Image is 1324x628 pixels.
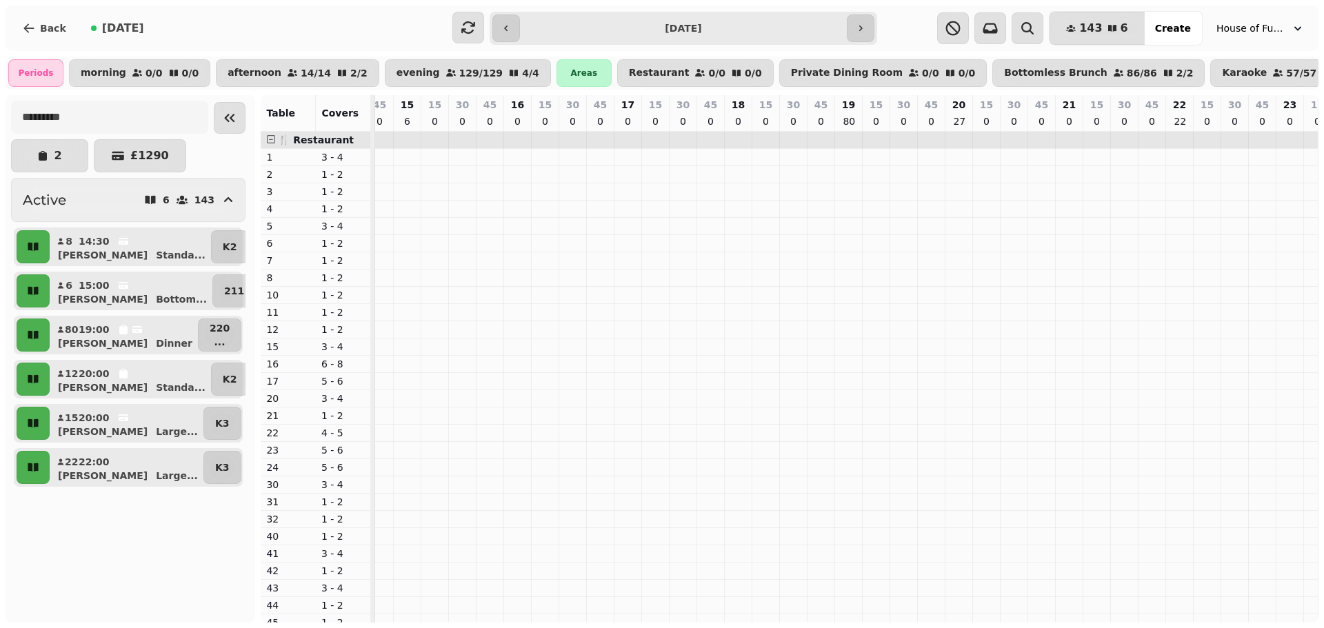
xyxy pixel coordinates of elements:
p: 220 [210,321,230,335]
p: 45 [704,98,717,112]
p: 0 [1256,114,1267,128]
p: ... [210,335,230,349]
p: 22 [266,426,310,440]
button: 8019:00[PERSON_NAME]Dinner [52,318,195,352]
p: 15:00 [79,278,110,292]
p: 30 [1007,98,1021,112]
p: 5 [266,219,310,233]
p: 6 [401,114,412,128]
p: 0 [457,114,468,128]
p: 15 [401,98,414,112]
p: 15 [870,98,883,112]
p: 1 - 2 [321,598,365,612]
p: 17 [621,98,634,112]
p: 8 [65,234,73,248]
p: 5 - 6 [321,443,365,457]
p: 45 [483,98,496,112]
p: [PERSON_NAME] [58,381,148,394]
p: 0 [898,114,909,128]
p: 22 [1173,98,1186,112]
button: 1220:00[PERSON_NAME]Standa... [52,363,208,396]
p: 1 - 2 [321,202,365,216]
p: 0 / 0 [708,68,725,78]
p: 1 - 2 [321,185,365,199]
p: 0 [1036,114,1047,128]
p: 15 [266,340,310,354]
p: 0 [1312,114,1323,128]
p: 43 [266,581,310,595]
p: 1 - 2 [321,564,365,578]
p: 45 [1035,98,1048,112]
p: afternoon [228,68,281,79]
p: 15 [1311,98,1324,112]
p: 1 - 2 [321,512,365,526]
p: 40 [266,529,310,543]
p: K3 [215,460,230,474]
p: 0 [760,114,771,128]
p: 0 [1008,114,1019,128]
p: Dinner [156,336,192,350]
p: 1 - 2 [321,288,365,302]
p: K2 [223,372,237,386]
p: 0 [567,114,578,128]
p: morning [81,68,126,79]
p: Standa ... [156,381,205,394]
p: 20 [952,98,965,112]
button: Collapse sidebar [214,102,245,134]
p: 14:30 [79,234,110,248]
p: [PERSON_NAME] [58,469,148,483]
p: 42 [266,564,310,578]
p: 30 [787,98,800,112]
button: 2222:00[PERSON_NAME]Large... [52,451,201,484]
p: 19:00 [79,323,110,336]
div: Periods [8,59,63,87]
p: 4 / 4 [522,68,539,78]
p: 30 [456,98,469,112]
p: 1 [266,150,310,164]
p: 45 [925,98,938,112]
p: 15 [980,98,993,112]
p: 18 [732,98,745,112]
p: 0 [512,114,523,128]
p: 1 - 2 [321,305,365,319]
p: 12 [266,323,310,336]
p: 0 [870,114,881,128]
span: Table [266,108,295,119]
p: 23 [266,443,310,457]
p: 2 / 2 [350,68,368,78]
p: 2 / 2 [1176,68,1194,78]
p: 6 [163,195,170,205]
span: 🍴 Restaurant [278,134,354,145]
p: 12 [65,367,73,381]
p: 0 / 0 [745,68,762,78]
p: 57 / 57 [1286,68,1316,78]
p: 0 / 0 [182,68,199,78]
p: 4 [266,202,310,216]
p: 44 [266,598,310,612]
button: 1436 [1050,12,1145,45]
button: K2 [211,363,249,396]
p: Karaoke [1222,68,1267,79]
p: 0 [981,114,992,128]
button: £1290 [94,139,186,172]
p: 30 [1118,98,1131,112]
p: 129 / 129 [459,68,503,78]
button: Private Dining Room0/00/0 [779,59,987,87]
p: 22 [65,455,73,469]
p: Private Dining Room [791,68,903,79]
p: 16 [266,357,310,371]
p: 15 [1090,98,1103,112]
p: 0 [374,114,385,128]
p: 30 [676,98,690,112]
p: 6 [65,278,73,292]
span: Covers [321,108,359,119]
p: 3 - 4 [321,547,365,560]
p: 0 [815,114,826,128]
p: 0 [594,114,605,128]
p: 1 - 2 [321,254,365,267]
p: £ 1290 [130,150,169,161]
p: [PERSON_NAME] [58,248,148,262]
p: 2 [266,168,310,181]
p: 30 [266,478,310,492]
button: afternoon14/142/2 [216,59,379,87]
